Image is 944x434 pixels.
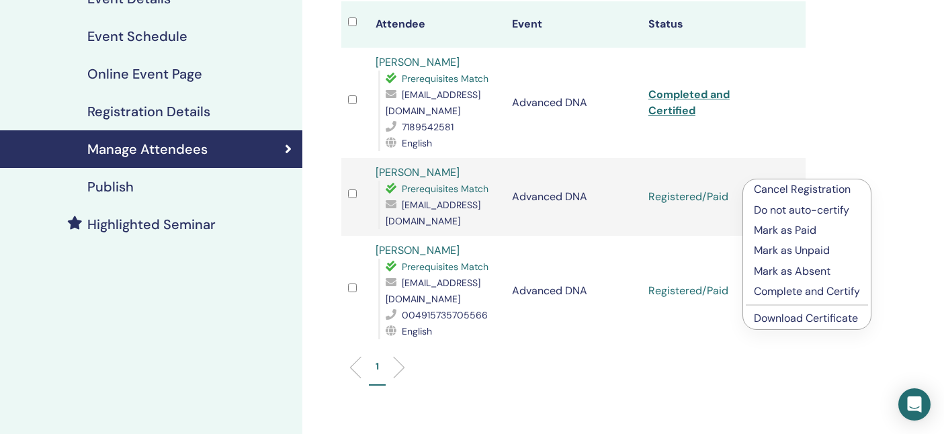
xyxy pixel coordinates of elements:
[754,263,860,279] p: Mark as Absent
[505,236,642,346] td: Advanced DNA
[87,141,208,157] h4: Manage Attendees
[87,66,202,82] h4: Online Event Page
[505,48,642,158] td: Advanced DNA
[754,202,860,218] p: Do not auto-certify
[754,284,860,300] p: Complete and Certify
[505,1,642,48] th: Event
[386,199,480,227] span: [EMAIL_ADDRESS][DOMAIN_NAME]
[402,261,488,273] span: Prerequisites Match
[402,325,432,337] span: English
[376,165,460,179] a: [PERSON_NAME]
[376,243,460,257] a: [PERSON_NAME]
[642,1,778,48] th: Status
[402,121,454,133] span: 7189542581
[87,216,216,232] h4: Highlighted Seminar
[87,103,210,120] h4: Registration Details
[505,158,642,236] td: Advanced DNA
[376,359,379,374] p: 1
[369,1,505,48] th: Attendee
[898,388,931,421] div: Open Intercom Messenger
[648,87,730,118] a: Completed and Certified
[754,243,860,259] p: Mark as Unpaid
[754,311,858,325] a: Download Certificate
[754,181,860,198] p: Cancel Registration
[87,179,134,195] h4: Publish
[754,222,860,238] p: Mark as Paid
[386,89,480,117] span: [EMAIL_ADDRESS][DOMAIN_NAME]
[376,55,460,69] a: [PERSON_NAME]
[402,73,488,85] span: Prerequisites Match
[87,28,187,44] h4: Event Schedule
[402,137,432,149] span: English
[402,309,488,321] span: 004915735705566
[386,277,480,305] span: [EMAIL_ADDRESS][DOMAIN_NAME]
[402,183,488,195] span: Prerequisites Match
